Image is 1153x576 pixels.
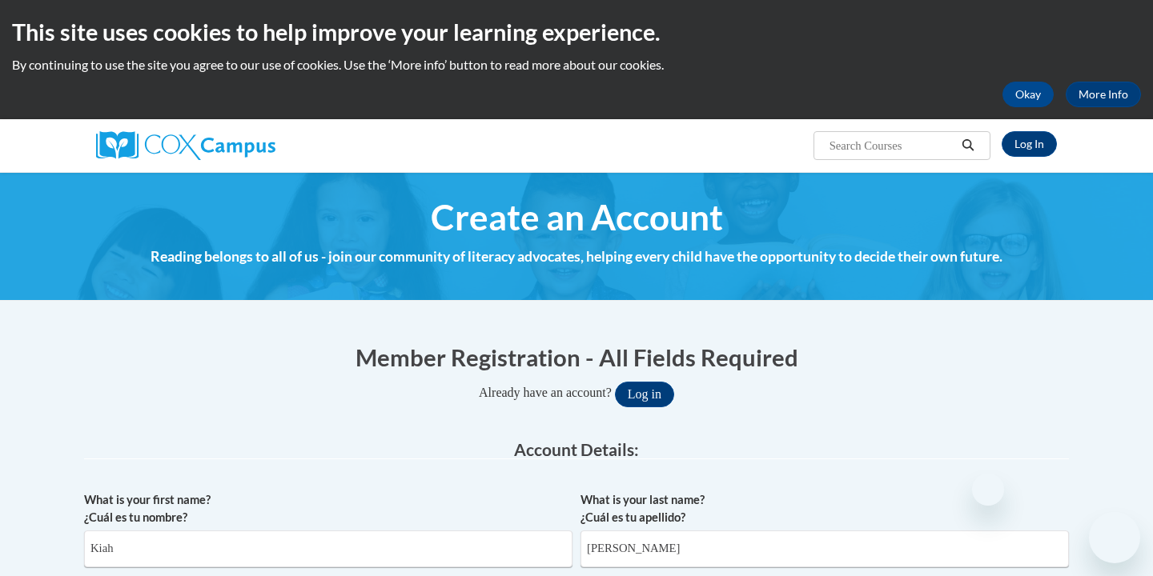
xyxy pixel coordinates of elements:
[514,439,639,459] span: Account Details:
[1089,512,1140,563] iframe: Button to launch messaging window
[1002,82,1054,107] button: Okay
[12,16,1141,48] h2: This site uses cookies to help improve your learning experience.
[1066,82,1141,107] a: More Info
[972,474,1004,506] iframe: Close message
[615,382,674,407] button: Log in
[479,386,612,399] span: Already have an account?
[12,56,1141,74] p: By continuing to use the site you agree to our use of cookies. Use the ‘More info’ button to read...
[1002,131,1057,157] a: Log In
[828,136,956,155] input: Search Courses
[956,136,980,155] button: Search
[84,491,572,526] label: What is your first name? ¿Cuál es tu nombre?
[581,491,1069,526] label: What is your last name? ¿Cuál es tu apellido?
[431,196,723,238] span: Create an Account
[581,530,1069,567] input: Metadata input
[84,246,1069,267] h4: Reading belongs to all of us - join our community of literacy advocates, helping every child have...
[84,530,572,567] input: Metadata input
[84,341,1069,374] h1: Member Registration - All Fields Required
[96,131,275,160] img: Cox Campus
